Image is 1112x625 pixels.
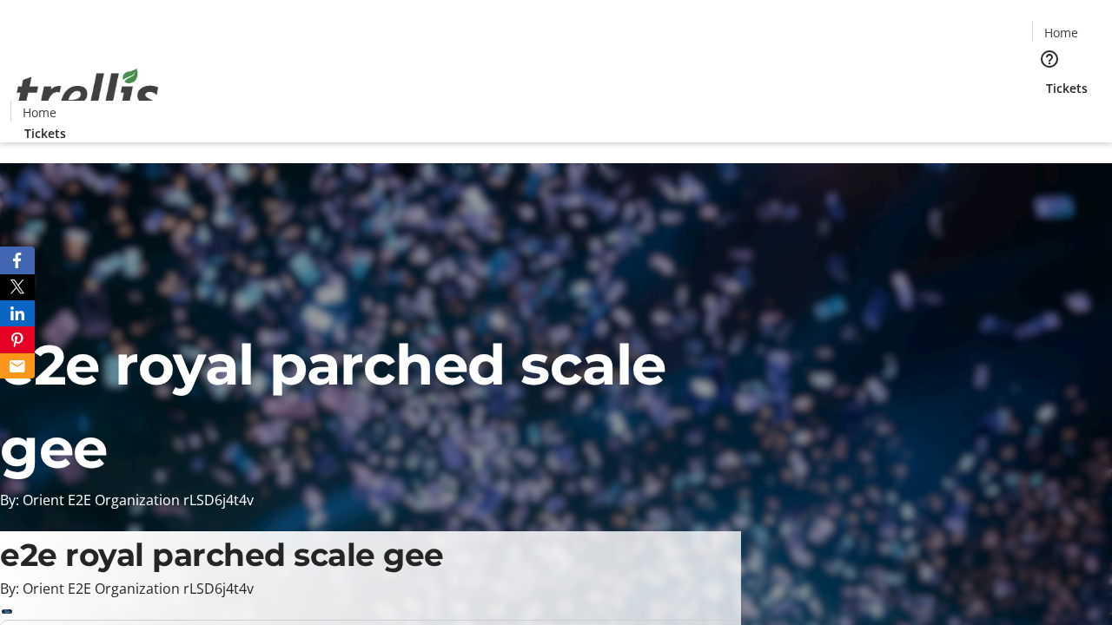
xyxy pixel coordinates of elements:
span: Tickets [1046,79,1088,97]
span: Home [1044,23,1078,42]
img: Orient E2E Organization rLSD6j4t4v's Logo [10,49,165,136]
span: Home [23,103,56,122]
a: Home [11,103,67,122]
button: Help [1032,42,1067,76]
button: Cart [1032,97,1067,132]
a: Home [1033,23,1089,42]
span: Tickets [24,124,66,142]
a: Tickets [1032,79,1102,97]
a: Tickets [10,124,80,142]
